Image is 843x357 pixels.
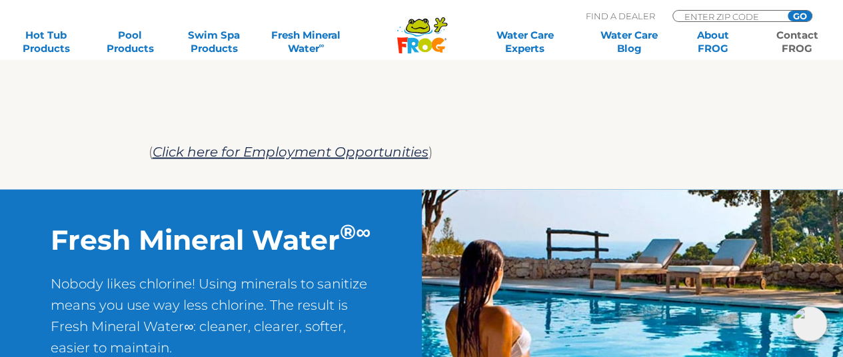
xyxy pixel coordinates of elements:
a: Swim SpaProducts [181,29,247,55]
a: PoolProducts [97,29,163,55]
img: openIcon [792,306,827,341]
p: ( ) [149,141,695,163]
a: Fresh MineralWater∞ [265,29,347,55]
a: Water CareExperts [472,29,578,55]
a: AboutFROG [680,29,746,55]
input: Zip Code Form [683,11,773,22]
a: ContactFROG [764,29,830,55]
a: Water CareBlog [596,29,662,55]
p: Find A Dealer [586,10,655,22]
h2: Fresh Mineral Water [51,222,371,256]
a: Hot TubProducts [13,29,79,55]
input: GO [788,11,812,21]
sup: ∞ [319,41,325,50]
a: Click here for Employment Opportunities [153,144,428,160]
sup: ®∞ [340,219,371,244]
